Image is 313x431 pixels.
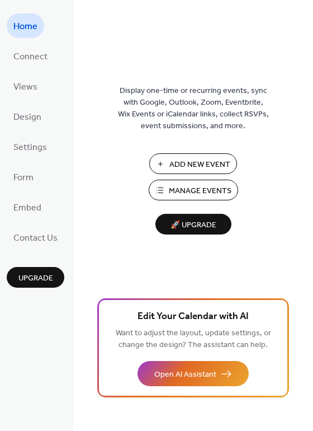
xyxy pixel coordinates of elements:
button: Manage Events [149,180,238,200]
span: Display one-time or recurring events, sync with Google, Outlook, Zoom, Eventbrite, Wix Events or ... [118,85,269,132]
span: Views [13,78,37,96]
span: Form [13,169,34,187]
a: Form [7,165,40,189]
span: Open AI Assistant [154,369,216,381]
span: Home [13,18,37,36]
button: 🚀 Upgrade [155,214,231,235]
span: Add New Event [169,159,230,171]
a: Settings [7,134,54,159]
span: Contact Us [13,229,58,247]
span: Manage Events [169,185,231,197]
button: Open AI Assistant [137,361,249,386]
a: Contact Us [7,225,64,250]
span: Want to adjust the layout, update settings, or change the design? The assistant can help. [116,326,271,353]
span: Embed [13,199,41,217]
span: Settings [13,139,47,157]
span: Edit Your Calendar with AI [137,309,249,325]
span: Connect [13,48,48,66]
a: Connect [7,44,54,68]
span: 🚀 Upgrade [162,218,225,233]
a: Views [7,74,44,99]
span: Design [13,109,41,127]
a: Home [7,13,44,38]
span: Upgrade [18,273,53,284]
a: Design [7,104,48,129]
button: Upgrade [7,267,64,288]
a: Embed [7,195,48,219]
button: Add New Event [149,153,237,174]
